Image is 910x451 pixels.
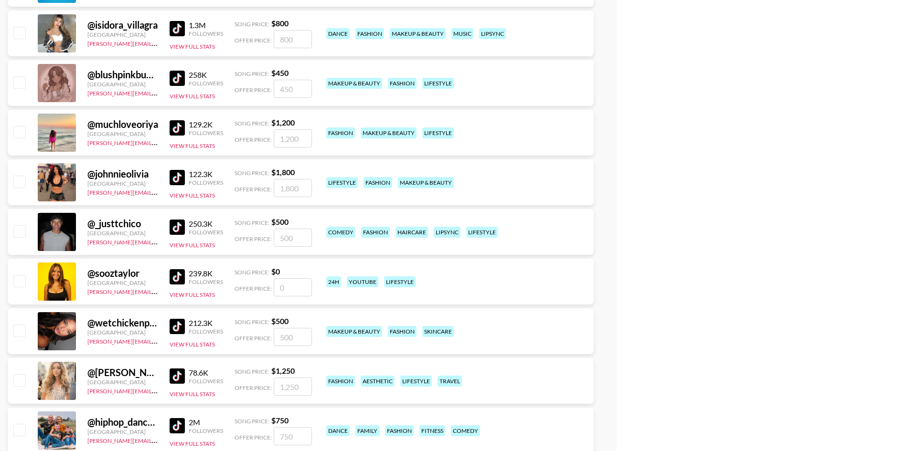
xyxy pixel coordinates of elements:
[271,366,295,375] strong: $ 1,250
[235,285,272,292] span: Offer Price:
[326,227,355,238] div: comedy
[87,267,158,279] div: @ sooztaylor
[235,86,272,94] span: Offer Price:
[479,28,506,39] div: lipsync
[326,78,382,89] div: makeup & beauty
[271,316,289,325] strong: $ 500
[384,276,416,287] div: lifestyle
[87,88,229,97] a: [PERSON_NAME][EMAIL_ADDRESS][DOMAIN_NAME]
[170,241,215,249] button: View Full Stats
[326,326,382,337] div: makeup & beauty
[189,269,223,278] div: 239.8K
[87,329,158,336] div: [GEOGRAPHIC_DATA]
[274,328,312,346] input: 500
[235,186,272,193] span: Offer Price:
[170,43,215,50] button: View Full Stats
[271,267,280,276] strong: $ 0
[326,425,350,436] div: dance
[388,78,417,89] div: fashion
[189,120,223,129] div: 129.2K
[422,326,454,337] div: skincare
[364,177,392,188] div: fashion
[274,80,312,98] input: 450
[235,21,269,28] span: Song Price:
[87,428,158,435] div: [GEOGRAPHIC_DATA]
[235,219,269,226] span: Song Price:
[361,227,390,238] div: fashion
[235,235,272,242] span: Offer Price:
[235,368,269,375] span: Song Price:
[274,30,312,48] input: 800
[87,378,158,386] div: [GEOGRAPHIC_DATA]
[326,28,350,39] div: dance
[235,136,272,143] span: Offer Price:
[87,168,158,180] div: @ johnnieolivia
[189,30,223,37] div: Followers
[170,142,215,149] button: View Full Stats
[235,70,269,77] span: Song Price:
[235,335,272,342] span: Offer Price:
[87,38,229,47] a: [PERSON_NAME][EMAIL_ADDRESS][DOMAIN_NAME]
[271,168,295,177] strong: $ 1,800
[274,427,312,445] input: 750
[87,187,229,196] a: [PERSON_NAME][EMAIL_ADDRESS][DOMAIN_NAME]
[274,129,312,147] input: 1,200
[170,291,215,298] button: View Full Stats
[271,416,289,425] strong: $ 750
[189,229,223,236] div: Followers
[189,80,223,87] div: Followers
[189,368,223,378] div: 78.6K
[396,227,428,238] div: haircare
[326,177,358,188] div: lifestyle
[235,434,272,441] span: Offer Price:
[87,317,158,329] div: @ wetchickenpapisauce
[388,326,417,337] div: fashion
[466,227,498,238] div: lifestyle
[355,425,379,436] div: family
[271,217,289,226] strong: $ 500
[355,28,384,39] div: fashion
[347,276,378,287] div: youtube
[189,278,223,285] div: Followers
[170,120,185,136] img: TikTok
[189,418,223,427] div: 2M
[274,378,312,396] input: 1,250
[87,137,229,147] a: [PERSON_NAME][EMAIL_ADDRESS][DOMAIN_NAME]
[189,427,223,434] div: Followers
[326,376,355,387] div: fashion
[87,435,229,444] a: [PERSON_NAME][EMAIL_ADDRESS][DOMAIN_NAME]
[361,127,417,138] div: makeup & beauty
[87,237,229,246] a: [PERSON_NAME][EMAIL_ADDRESS][DOMAIN_NAME]
[170,21,185,36] img: TikTok
[87,31,158,38] div: [GEOGRAPHIC_DATA]
[235,318,269,325] span: Song Price:
[87,180,158,187] div: [GEOGRAPHIC_DATA]
[189,318,223,328] div: 212.3K
[390,28,446,39] div: makeup & beauty
[87,286,229,295] a: [PERSON_NAME][EMAIL_ADDRESS][DOMAIN_NAME]
[170,269,185,284] img: TikTok
[451,28,473,39] div: music
[87,336,229,345] a: [PERSON_NAME][EMAIL_ADDRESS][DOMAIN_NAME]
[422,78,454,89] div: lifestyle
[235,418,269,425] span: Song Price:
[189,328,223,335] div: Followers
[189,219,223,229] div: 250.3K
[326,276,341,287] div: 24h
[87,230,158,237] div: [GEOGRAPHIC_DATA]
[87,386,229,395] a: [PERSON_NAME][EMAIL_ADDRESS][DOMAIN_NAME]
[235,169,269,177] span: Song Price:
[170,220,185,235] img: TikTok
[189,129,223,136] div: Followers
[189,378,223,385] div: Followers
[385,425,414,436] div: fashion
[419,425,445,436] div: fitness
[170,440,215,447] button: View Full Stats
[438,376,462,387] div: travel
[87,130,158,137] div: [GEOGRAPHIC_DATA]
[87,367,158,378] div: @ [PERSON_NAME].bouda
[451,425,480,436] div: comedy
[170,93,215,100] button: View Full Stats
[361,376,395,387] div: aesthetic
[170,368,185,384] img: TikTok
